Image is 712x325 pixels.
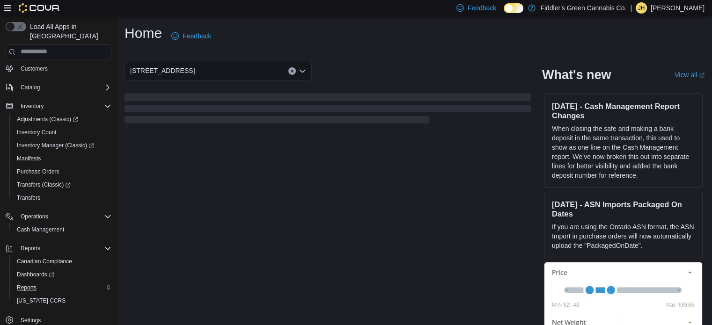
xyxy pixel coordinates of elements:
span: Transfers (Classic) [17,181,71,188]
span: Customers [21,65,48,72]
button: Reports [17,243,44,254]
button: Inventory Count [9,126,115,139]
h3: [DATE] - Cash Management Report Changes [552,101,695,120]
span: Cash Management [13,224,111,235]
span: Reports [17,243,111,254]
span: Reports [17,284,37,291]
span: Transfers [17,194,40,202]
span: Transfers (Classic) [13,179,111,190]
span: Inventory Count [13,127,111,138]
button: Purchase Orders [9,165,115,178]
h3: [DATE] - ASN Imports Packaged On Dates [552,200,695,218]
button: [US_STATE] CCRS [9,294,115,307]
span: Customers [17,63,111,74]
a: Transfers (Classic) [13,179,74,190]
a: Inventory Manager (Classic) [13,140,98,151]
span: [STREET_ADDRESS] [130,65,195,76]
a: Dashboards [13,269,58,280]
a: Adjustments (Classic) [9,113,115,126]
span: Manifests [17,155,41,162]
span: Purchase Orders [13,166,111,177]
span: Dashboards [13,269,111,280]
span: Catalog [21,84,40,91]
button: Transfers [9,191,115,204]
a: Transfers [13,192,44,203]
a: Reports [13,282,40,293]
a: [US_STATE] CCRS [13,295,69,306]
img: Cova [19,3,60,13]
h2: What's new [542,67,611,82]
span: Operations [21,213,48,220]
span: Loading [125,95,531,125]
span: Canadian Compliance [17,258,72,265]
button: Canadian Compliance [9,255,115,268]
span: Reports [21,245,40,252]
span: Inventory Count [17,129,57,136]
button: Open list of options [299,67,306,75]
button: Manifests [9,152,115,165]
span: Canadian Compliance [13,256,111,267]
a: Inventory Count [13,127,60,138]
button: Clear input [288,67,296,75]
span: Adjustments (Classic) [13,114,111,125]
span: Dashboards [17,271,54,278]
p: If you are using the Ontario ASN format, the ASN Import in purchase orders will now automatically... [552,222,695,250]
p: | [630,2,632,14]
span: Purchase Orders [17,168,59,175]
span: Feedback [183,31,211,41]
span: Inventory [21,102,44,110]
p: When closing the safe and making a bank deposit in the same transaction, this used to show as one... [552,124,695,180]
div: Joel Herrington [636,2,647,14]
span: JH [638,2,645,14]
a: Transfers (Classic) [9,178,115,191]
p: Fiddler's Green Cannabis Co. [540,2,626,14]
button: Inventory [2,100,115,113]
a: Feedback [168,27,215,45]
button: Inventory [17,101,47,112]
a: Cash Management [13,224,68,235]
button: Cash Management [9,223,115,236]
span: Feedback [468,3,496,13]
a: Customers [17,63,51,74]
span: Manifests [13,153,111,164]
button: Customers [2,62,115,75]
button: Operations [17,211,52,222]
span: Reports [13,282,111,293]
svg: External link [699,72,705,78]
span: Load All Apps in [GEOGRAPHIC_DATA] [26,22,111,41]
span: Operations [17,211,111,222]
a: Purchase Orders [13,166,63,177]
button: Reports [2,242,115,255]
span: [US_STATE] CCRS [17,297,66,304]
span: Cash Management [17,226,64,233]
button: Reports [9,281,115,294]
input: Dark Mode [504,3,523,13]
span: Inventory [17,101,111,112]
a: Inventory Manager (Classic) [9,139,115,152]
span: Adjustments (Classic) [17,116,78,123]
span: Transfers [13,192,111,203]
a: Manifests [13,153,44,164]
a: View allExternal link [675,71,705,79]
span: Catalog [17,82,111,93]
span: Inventory Manager (Classic) [17,142,94,149]
span: Settings [21,317,41,324]
h1: Home [125,24,162,43]
span: Washington CCRS [13,295,111,306]
p: [PERSON_NAME] [651,2,705,14]
button: Operations [2,210,115,223]
a: Adjustments (Classic) [13,114,82,125]
span: Inventory Manager (Classic) [13,140,111,151]
a: Dashboards [9,268,115,281]
a: Canadian Compliance [13,256,76,267]
button: Catalog [2,81,115,94]
button: Catalog [17,82,44,93]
